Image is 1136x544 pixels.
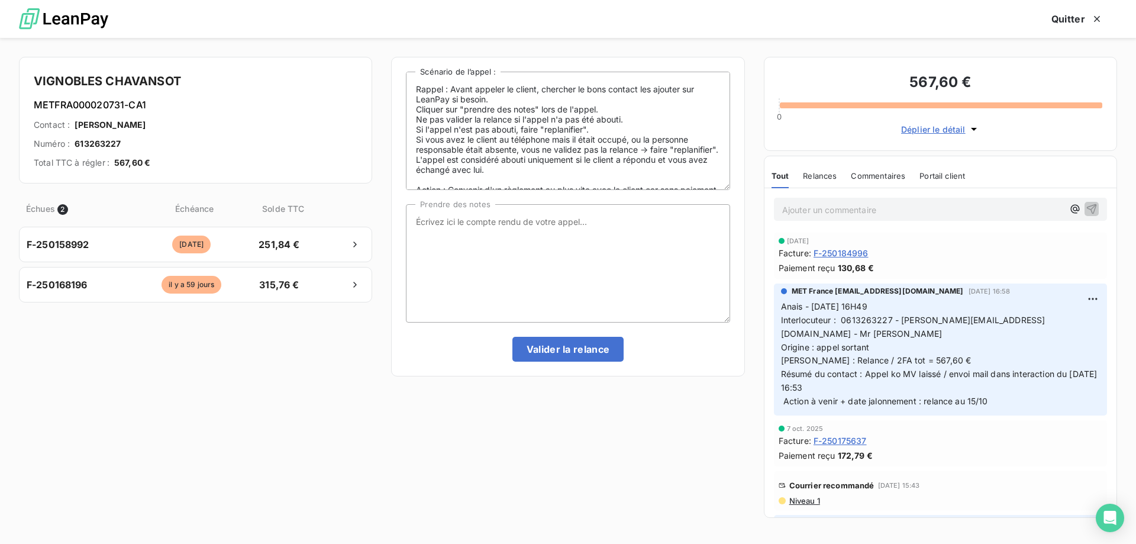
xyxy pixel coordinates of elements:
span: F-250175637 [814,434,867,447]
button: Valider la relance [512,337,624,362]
span: Solde TTC [252,202,314,215]
textarea: Rappel : Avant appeler le client, chercher le bons contact les ajouter sur LeanPay si besoin. Cli... [406,72,730,190]
span: Niveau 1 [788,496,820,506]
img: logo LeanPay [19,3,108,36]
span: Relances [803,171,837,181]
span: 613263227 [75,138,121,150]
span: 251,84 € [248,237,310,252]
span: 130,68 € [838,262,874,274]
span: [DATE] [787,237,809,244]
button: Déplier le détail [898,123,983,136]
span: Échues [26,202,55,215]
span: Commentaires [851,171,905,181]
button: Quitter [1037,7,1117,31]
span: Anais - [DATE] 16H49 Interlocuteur : 0613263227 - [PERSON_NAME][EMAIL_ADDRESS][DOMAIN_NAME] - Mr ... [781,301,1100,406]
span: 172,79 € [838,449,873,462]
span: Total TTC à régler : [34,157,109,169]
span: 7 oct. 2025 [787,425,824,432]
span: 315,76 € [248,278,310,292]
span: il y a 59 jours [162,276,221,294]
span: Échéance [139,202,250,215]
span: Facture : [779,434,811,447]
span: 567,60 € [114,157,150,169]
span: Paiement reçu [779,449,835,462]
span: Facture : [779,247,811,259]
span: [PERSON_NAME] [75,119,146,131]
div: Open Intercom Messenger [1096,504,1124,532]
h3: 567,60 € [779,72,1102,95]
span: F-250158992 [27,237,89,252]
h6: METFRA000020731-CA1 [34,98,357,112]
h4: VIGNOBLES CHAVANSOT [34,72,357,91]
span: MET France [EMAIL_ADDRESS][DOMAIN_NAME] [792,517,964,528]
span: F-250168196 [27,278,88,292]
span: Paiement reçu [779,262,835,274]
span: Portail client [919,171,965,181]
span: F-250184996 [814,247,869,259]
span: Contact : [34,119,70,131]
span: Déplier le détail [901,123,966,136]
span: 0 [777,112,782,121]
span: MET France [EMAIL_ADDRESS][DOMAIN_NAME] [792,286,964,297]
span: Numéro : [34,138,70,150]
span: Courrier recommandé [789,481,874,490]
span: [DATE] [172,236,211,253]
span: [DATE] 15:43 [878,482,920,489]
span: 2 [57,204,68,215]
span: [DATE] 16:58 [969,288,1011,295]
span: Tout [772,171,789,181]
